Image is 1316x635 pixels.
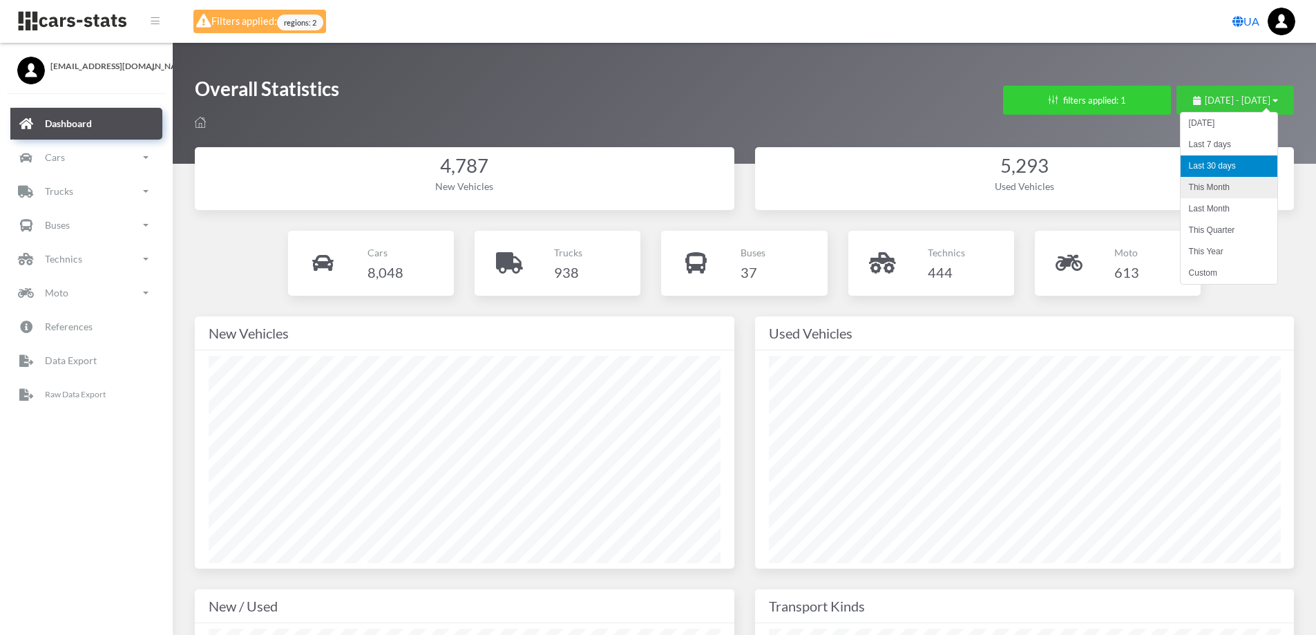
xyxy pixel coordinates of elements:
[928,261,965,283] h4: 444
[1181,134,1277,155] li: Last 7 days
[45,182,73,200] p: Trucks
[368,261,403,283] h4: 8,048
[209,153,721,180] div: 4,787
[769,322,1281,344] div: Used Vehicles
[10,345,162,377] a: Data Export
[554,261,582,283] h4: 938
[195,76,339,108] h1: Overall Statistics
[554,244,582,261] p: Trucks
[45,115,92,132] p: Dashboard
[741,261,765,283] h4: 37
[45,387,106,402] p: Raw Data Export
[1181,113,1277,134] li: [DATE]
[928,244,965,261] p: Technics
[1227,8,1265,35] a: UA
[45,216,70,234] p: Buses
[209,595,721,617] div: New / Used
[10,108,162,140] a: Dashboard
[45,149,65,166] p: Cars
[17,10,128,32] img: navbar brand
[277,15,323,30] span: regions: 2
[1181,241,1277,263] li: This Year
[1268,8,1295,35] img: ...
[1181,198,1277,220] li: Last Month
[45,250,82,267] p: Technics
[17,57,155,73] a: [EMAIL_ADDRESS][DOMAIN_NAME]
[10,311,162,343] a: References
[1181,263,1277,284] li: Custom
[769,153,1281,180] div: 5,293
[10,209,162,241] a: Buses
[1114,261,1139,283] h4: 613
[209,179,721,193] div: New Vehicles
[45,352,97,369] p: Data Export
[10,142,162,173] a: Cars
[1205,95,1270,106] span: [DATE] - [DATE]
[10,277,162,309] a: Moto
[741,244,765,261] p: Buses
[1003,86,1171,115] button: filters applied: 1
[1181,155,1277,177] li: Last 30 days
[10,379,162,410] a: Raw Data Export
[1176,86,1294,115] button: [DATE] - [DATE]
[10,243,162,275] a: Technics
[769,179,1281,193] div: Used Vehicles
[45,284,68,301] p: Moto
[193,10,326,33] div: Filters applied:
[1181,177,1277,198] li: This Month
[769,595,1281,617] div: Transport Kinds
[50,60,155,73] span: [EMAIL_ADDRESS][DOMAIN_NAME]
[10,176,162,207] a: Trucks
[1181,220,1277,241] li: This Quarter
[209,322,721,344] div: New Vehicles
[368,244,403,261] p: Cars
[45,318,93,335] p: References
[1114,244,1139,261] p: Moto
